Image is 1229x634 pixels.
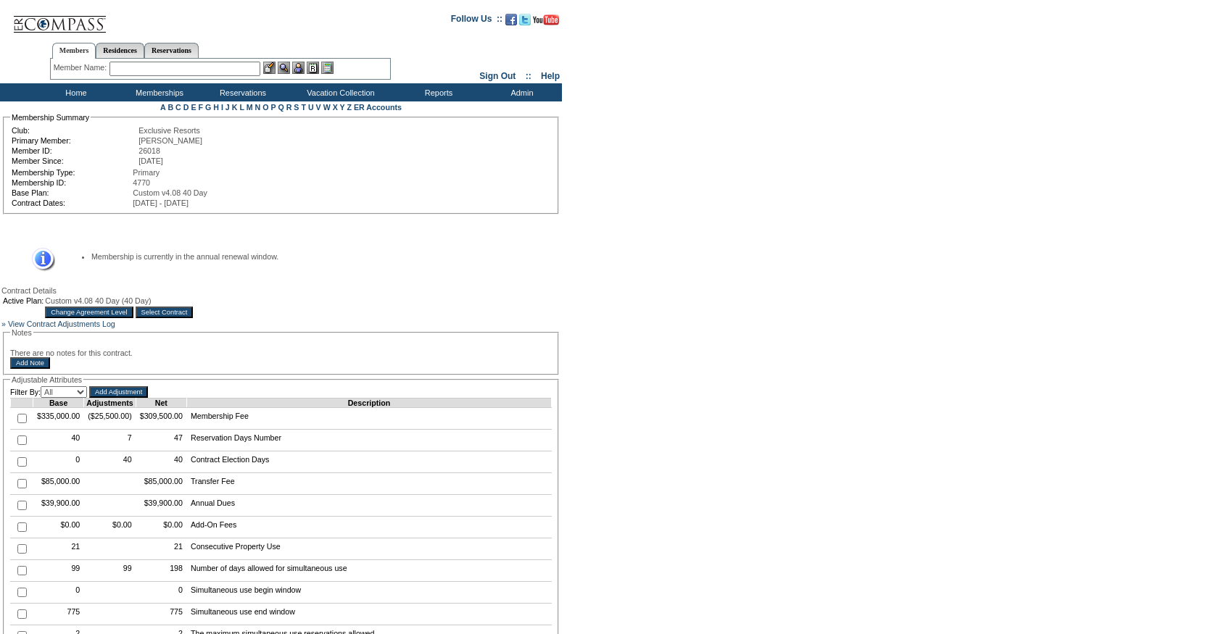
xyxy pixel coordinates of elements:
a: X [333,103,338,112]
a: F [198,103,203,112]
span: Primary [133,168,160,177]
td: Membership ID: [12,178,131,187]
a: Members [52,43,96,59]
a: D [183,103,189,112]
td: Transfer Fee [186,473,551,495]
td: 21 [33,538,84,560]
img: Compass Home [12,4,107,33]
td: Primary Member: [12,136,137,145]
td: Follow Us :: [451,12,502,30]
legend: Membership Summary [10,113,91,122]
a: V [316,103,321,112]
img: Reservations [307,62,319,74]
div: Contract Details [1,286,560,295]
a: ER Accounts [354,103,402,112]
td: Annual Dues [186,495,551,517]
td: Filter By: [10,386,87,398]
span: [DATE] - [DATE] [133,199,189,207]
a: E [191,103,196,112]
td: Simultaneous use end window [186,604,551,625]
a: Q [278,103,284,112]
td: $39,900.00 [33,495,84,517]
td: Admin [479,83,562,101]
a: » View Contract Adjustments Log [1,320,115,328]
td: 198 [136,560,186,582]
li: Membership is currently in the annual renewal window. [91,252,537,261]
td: $85,000.00 [33,473,84,495]
td: 0 [33,582,84,604]
span: Custom v4.08 40 Day (40 Day) [45,296,151,305]
td: Base Plan: [12,188,131,197]
td: Reports [395,83,479,101]
td: Member ID: [12,146,137,155]
td: $0.00 [84,517,136,538]
td: Club: [12,126,137,135]
img: Subscribe to our YouTube Channel [533,14,559,25]
td: $309,500.00 [136,408,186,430]
td: Net [136,399,186,408]
a: W [323,103,331,112]
a: J [225,103,230,112]
td: 40 [136,451,186,473]
legend: Adjustable Attributes [10,375,83,384]
td: Consecutive Property Use [186,538,551,560]
img: b_calculator.gif [321,62,334,74]
input: Add Adjustment [89,386,148,398]
td: 40 [84,451,136,473]
a: Help [541,71,560,81]
input: Add Note [10,357,50,369]
td: Description [186,399,551,408]
a: P [271,103,276,112]
td: Simultaneous use begin window [186,582,551,604]
td: ($25,500.00) [84,408,136,430]
td: 0 [136,582,186,604]
td: 40 [33,430,84,451]
img: Information Message [22,248,55,272]
td: Memberships [116,83,199,101]
a: R [286,103,292,112]
a: Subscribe to our YouTube Channel [533,18,559,27]
a: I [221,103,223,112]
img: b_edit.gif [263,62,276,74]
td: Contract Election Days [186,451,551,473]
td: Contract Dates: [12,199,131,207]
span: 4770 [133,178,150,187]
a: L [239,103,244,112]
td: $39,900.00 [136,495,186,517]
a: Follow us on Twitter [519,18,531,27]
a: H [213,103,219,112]
td: 21 [136,538,186,560]
td: Vacation Collection [283,83,395,101]
input: Select Contract [136,306,194,318]
span: [PERSON_NAME] [138,136,202,145]
td: Add-On Fees [186,517,551,538]
a: T [301,103,306,112]
td: Number of days allowed for simultaneous use [186,560,551,582]
span: :: [526,71,531,81]
td: $0.00 [136,517,186,538]
td: 47 [136,430,186,451]
legend: Notes [10,328,33,337]
a: G [205,103,211,112]
a: Sign Out [479,71,516,81]
a: Z [347,103,352,112]
img: View [278,62,290,74]
td: 99 [84,560,136,582]
a: O [262,103,268,112]
td: $0.00 [33,517,84,538]
a: N [255,103,261,112]
td: 775 [136,604,186,625]
img: Become our fan on Facebook [505,14,517,25]
td: 99 [33,560,84,582]
a: K [232,103,238,112]
input: Change Agreement Level [45,306,133,318]
span: 26018 [138,146,160,155]
a: A [160,103,165,112]
a: B [167,103,173,112]
td: $85,000.00 [136,473,186,495]
td: Reservation Days Number [186,430,551,451]
td: 7 [84,430,136,451]
a: C [175,103,181,112]
a: Reservations [144,43,199,58]
div: Member Name: [54,62,109,74]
